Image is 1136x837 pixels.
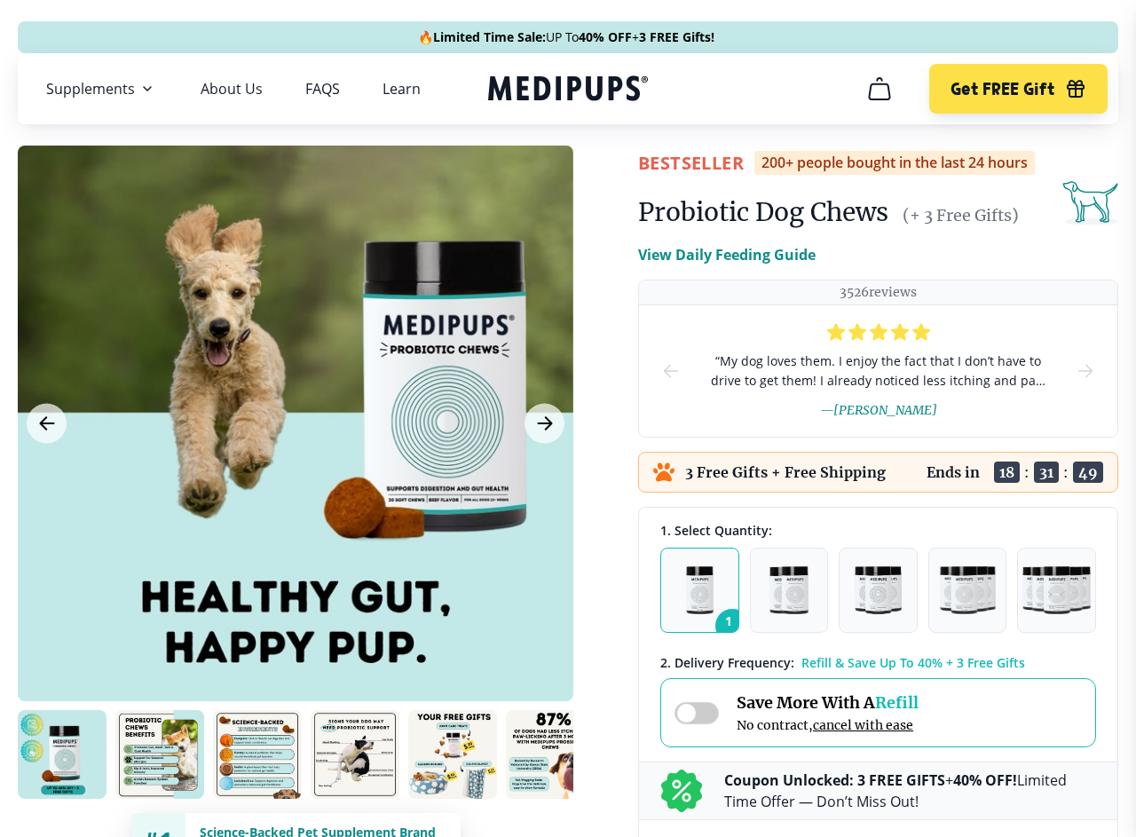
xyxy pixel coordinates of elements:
[953,770,1017,790] b: 40% OFF!
[769,566,809,614] img: Pack of 2 - Natural Dog Supplements
[1024,463,1029,481] span: :
[1075,305,1096,437] button: next-slide
[408,710,497,799] img: Probiotic Dog Chews | Natural Dog Supplements
[46,80,135,98] span: Supplements
[311,710,399,799] img: Probiotic Dog Chews | Natural Dog Supplements
[820,402,937,418] span: — [PERSON_NAME]
[737,717,919,733] span: No contract,
[660,305,682,437] button: prev-slide
[201,80,263,98] a: About Us
[1022,566,1091,614] img: Pack of 5 - Natural Dog Supplements
[638,196,888,228] h1: Probiotic Dog Chews
[18,710,106,799] img: Probiotic Dog Chews | Natural Dog Supplements
[383,80,421,98] a: Learn
[724,770,1096,812] p: + Limited Time Offer — Don’t Miss Out!
[46,78,158,99] button: Supplements
[903,205,1019,225] span: (+ 3 Free Gifts)
[994,462,1020,483] span: 18
[813,717,913,733] span: cancel with ease
[940,566,996,614] img: Pack of 4 - Natural Dog Supplements
[685,463,886,481] p: 3 Free Gifts + Free Shipping
[1073,462,1103,483] span: 49
[754,151,1035,175] div: 200+ people bought in the last 24 hours
[660,522,1096,539] div: 1. Select Quantity:
[305,80,340,98] a: FAQS
[525,404,564,444] button: Next Image
[858,67,901,110] button: cart
[660,654,794,671] span: 2 . Delivery Frequency:
[488,72,648,108] a: Medipups
[801,654,1025,671] span: Refill & Save Up To 40% + 3 Free Gifts
[724,770,945,790] b: Coupon Unlocked: 3 FREE GIFTS
[927,463,980,481] p: Ends in
[506,710,595,799] img: Probiotic Dog Chews | Natural Dog Supplements
[840,284,917,301] p: 3526 reviews
[737,692,919,713] span: Save More With A
[855,566,903,614] img: Pack of 3 - Natural Dog Supplements
[951,79,1054,99] span: Get FREE Gift
[875,692,919,713] span: Refill
[213,710,302,799] img: Probiotic Dog Chews | Natural Dog Supplements
[638,151,744,175] span: BestSeller
[27,404,67,444] button: Previous Image
[660,548,739,633] button: 1
[418,28,714,46] span: 🔥 UP To +
[715,609,749,643] span: 1
[638,244,816,265] p: View Daily Feeding Guide
[710,351,1046,391] span: “ My dog loves them. I enjoy the fact that I don’t have to drive to get them! I already noticed l...
[115,710,204,799] img: Probiotic Dog Chews | Natural Dog Supplements
[929,64,1108,114] button: Get FREE Gift
[1063,463,1069,481] span: :
[686,566,714,614] img: Pack of 1 - Natural Dog Supplements
[1034,462,1059,483] span: 31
